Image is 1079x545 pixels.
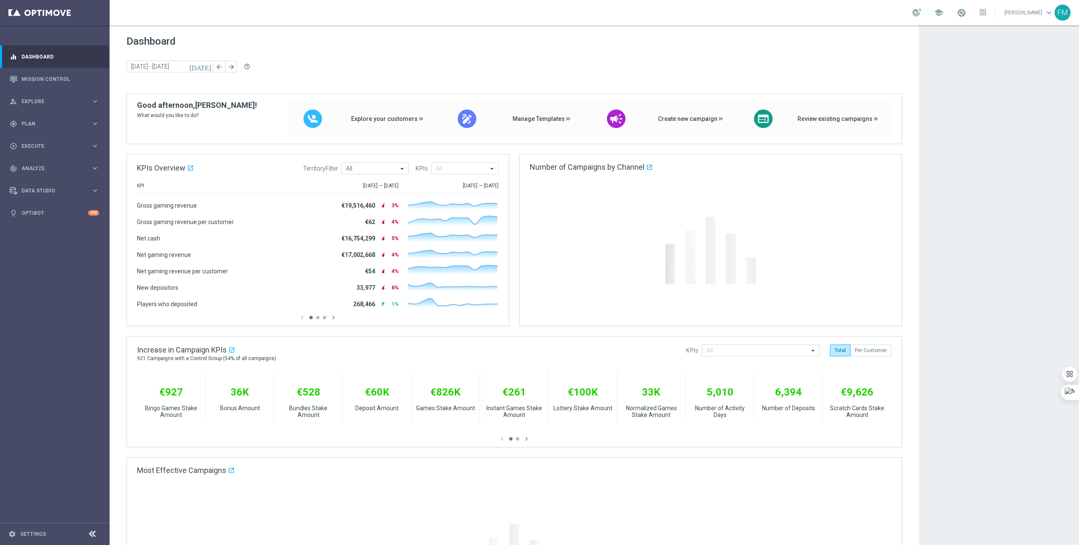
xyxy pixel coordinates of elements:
div: Optibot [10,202,99,224]
span: Data Studio [21,188,91,193]
div: Plan [10,120,91,128]
a: [PERSON_NAME] [1004,6,1055,19]
i: person_search [10,98,17,105]
i: lightbulb [10,209,17,217]
a: Dashboard [21,45,99,68]
div: +10 [88,210,99,216]
span: Plan [21,121,91,126]
div: FM [1055,5,1071,21]
i: keyboard_arrow_right [91,142,99,150]
span: Execute [21,144,91,149]
span: school [934,8,943,17]
span: Analyze [21,166,91,171]
i: keyboard_arrow_right [91,120,99,128]
div: Execute [10,142,91,150]
a: Settings [20,532,46,537]
i: play_circle_outline [10,142,17,150]
div: Mission Control [10,68,99,90]
div: Analyze [10,165,91,172]
div: Dashboard [10,45,99,68]
a: Mission Control [21,68,99,90]
i: track_changes [10,165,17,172]
i: equalizer [10,53,17,61]
i: keyboard_arrow_right [91,187,99,195]
i: keyboard_arrow_right [91,97,99,105]
span: Explore [21,99,91,104]
i: keyboard_arrow_right [91,164,99,172]
i: settings [8,530,16,538]
i: gps_fixed [10,120,17,128]
a: Optibot [21,202,88,224]
span: keyboard_arrow_down [1044,8,1054,17]
div: Explore [10,98,91,105]
div: Data Studio [10,187,91,195]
